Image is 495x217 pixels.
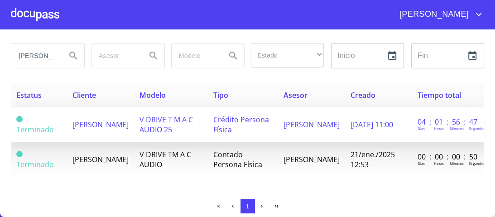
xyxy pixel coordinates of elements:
[284,120,340,130] span: [PERSON_NAME]
[251,43,324,68] div: ​
[393,7,473,22] span: [PERSON_NAME]
[16,125,54,135] span: Terminado
[91,43,139,68] input: search
[434,161,444,166] p: Horas
[418,161,425,166] p: Dias
[351,90,375,100] span: Creado
[418,152,479,162] p: 00 : 00 : 00 : 50
[139,115,193,135] span: V DRIVE T M A C AUDIO 25
[213,115,269,135] span: Crédito Persona Física
[351,120,393,130] span: [DATE] 11:00
[139,90,166,100] span: Modelo
[16,159,54,169] span: Terminado
[284,154,340,164] span: [PERSON_NAME]
[72,120,129,130] span: [PERSON_NAME]
[351,149,395,169] span: 21/ene./2025 12:53
[240,199,255,213] button: 1
[418,126,425,131] p: Dias
[16,116,23,122] span: Terminado
[172,43,219,68] input: search
[450,161,464,166] p: Minutos
[213,149,262,169] span: Contado Persona Física
[222,45,244,67] button: Search
[62,45,84,67] button: Search
[469,126,485,131] p: Segundos
[434,126,444,131] p: Horas
[143,45,164,67] button: Search
[246,203,249,210] span: 1
[139,149,191,169] span: V DRIVE TM A C AUDIO
[450,126,464,131] p: Minutos
[418,90,461,100] span: Tiempo total
[72,154,129,164] span: [PERSON_NAME]
[72,90,96,100] span: Cliente
[393,7,484,22] button: account of current user
[11,43,59,68] input: search
[16,151,23,157] span: Terminado
[469,161,485,166] p: Segundos
[284,90,308,100] span: Asesor
[418,117,479,127] p: 04 : 01 : 56 : 47
[213,90,228,100] span: Tipo
[16,90,42,100] span: Estatus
